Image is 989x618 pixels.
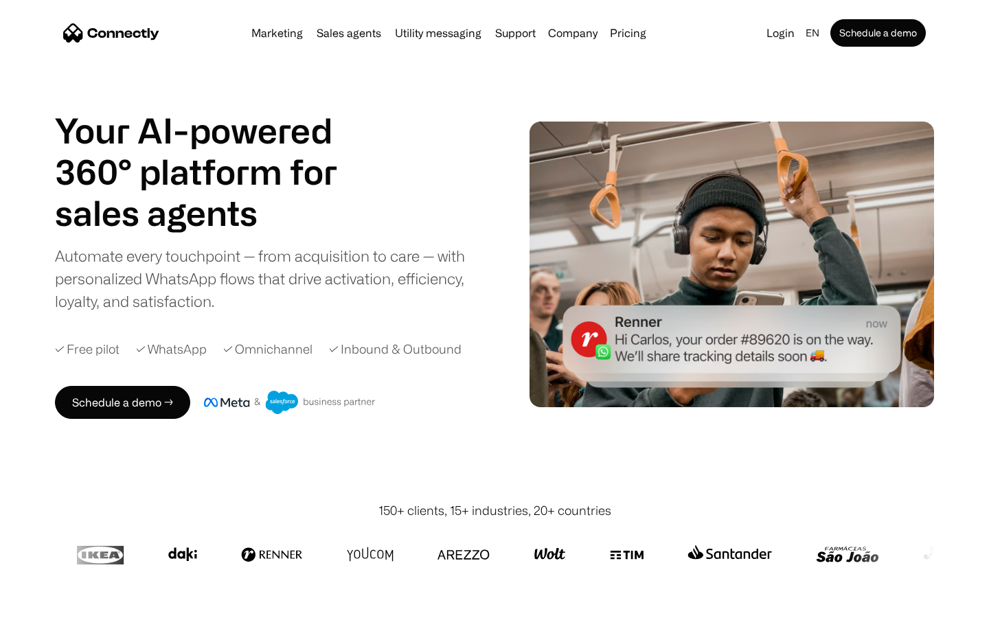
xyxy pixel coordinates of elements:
[806,23,819,43] div: en
[761,23,800,43] a: Login
[14,593,82,613] aside: Language selected: English
[223,340,312,358] div: ✓ Omnichannel
[604,27,652,38] a: Pricing
[490,27,541,38] a: Support
[311,27,387,38] a: Sales agents
[204,391,376,414] img: Meta and Salesforce business partner badge.
[55,110,371,192] h1: Your AI-powered 360° platform for
[27,594,82,613] ul: Language list
[389,27,487,38] a: Utility messaging
[548,23,598,43] div: Company
[830,19,926,47] a: Schedule a demo
[136,340,207,358] div: ✓ WhatsApp
[55,244,488,312] div: Automate every touchpoint — from acquisition to care — with personalized WhatsApp flows that driv...
[378,501,611,520] div: 150+ clients, 15+ industries, 20+ countries
[329,340,462,358] div: ✓ Inbound & Outbound
[55,340,120,358] div: ✓ Free pilot
[55,386,190,419] a: Schedule a demo →
[246,27,308,38] a: Marketing
[55,192,371,233] h1: sales agents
